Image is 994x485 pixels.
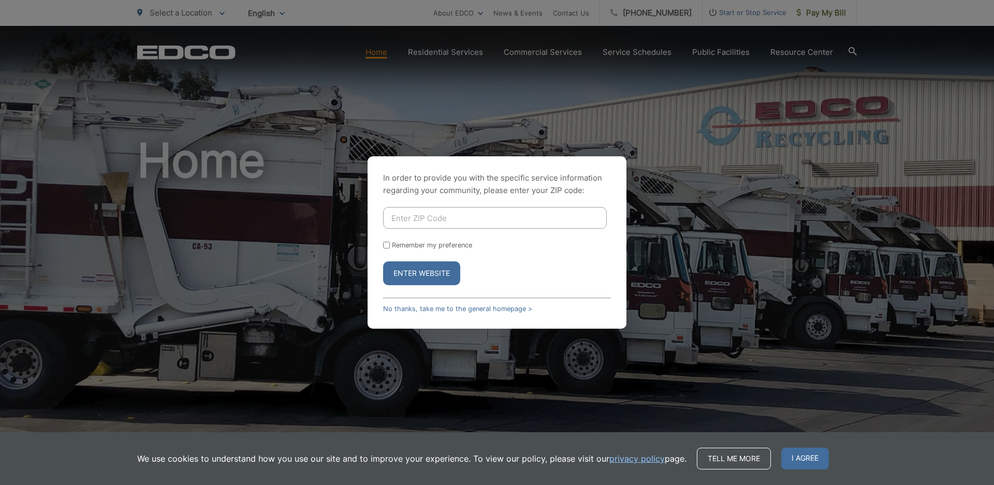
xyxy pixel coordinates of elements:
[609,452,665,465] a: privacy policy
[392,241,472,249] label: Remember my preference
[697,448,771,469] a: Tell me more
[137,452,686,465] p: We use cookies to understand how you use our site and to improve your experience. To view our pol...
[383,305,532,313] a: No thanks, take me to the general homepage >
[383,172,611,197] p: In order to provide you with the specific service information regarding your community, please en...
[383,261,460,285] button: Enter Website
[781,448,829,469] span: I agree
[383,207,607,229] input: Enter ZIP Code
